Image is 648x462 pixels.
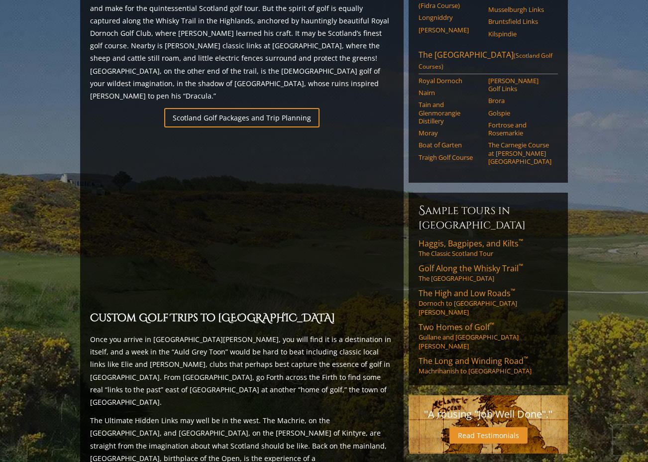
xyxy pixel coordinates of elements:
[419,238,558,258] a: Haggis, Bagpipes, and Kilts™The Classic Scotland Tour
[419,77,482,85] a: Royal Dornoch
[419,89,482,97] a: Nairn
[419,288,558,317] a: The High and Low Roads™Dornoch to [GEOGRAPHIC_DATA][PERSON_NAME]
[164,108,320,127] a: Scotland Golf Packages and Trip Planning
[519,262,523,270] sup: ™
[419,49,558,74] a: The [GEOGRAPHIC_DATA](Scotland Golf Courses)
[449,427,528,444] a: Read Testimonials
[419,263,558,283] a: Golf Along the Whisky Trail™The [GEOGRAPHIC_DATA]
[90,133,394,304] iframe: Sir-Nick-favorite-Open-Rota-Venues
[524,354,528,363] sup: ™
[419,355,528,366] span: The Long and Winding Road
[419,405,558,423] p: "A rousing "Job Well Done"."
[419,322,558,350] a: Two Homes of Golf™Gullane and [GEOGRAPHIC_DATA][PERSON_NAME]
[490,321,494,329] sup: ™
[488,77,551,93] a: [PERSON_NAME] Golf Links
[488,17,551,25] a: Bruntsfield Links
[419,153,482,161] a: Traigh Golf Course
[488,121,551,137] a: Fortrose and Rosemarkie
[419,288,515,299] span: The High and Low Roads
[519,237,523,245] sup: ™
[419,355,558,375] a: The Long and Winding Road™Machrihanish to [GEOGRAPHIC_DATA]
[488,97,551,105] a: Brora
[419,322,494,333] span: Two Homes of Golf
[511,287,515,295] sup: ™
[419,13,482,21] a: Longniddry
[488,141,551,165] a: The Carnegie Course at [PERSON_NAME][GEOGRAPHIC_DATA]
[419,26,482,34] a: [PERSON_NAME]
[419,141,482,149] a: Boat of Garten
[419,238,523,249] span: Haggis, Bagpipes, and Kilts
[488,5,551,13] a: Musselburgh Links
[419,129,482,137] a: Moray
[419,51,552,71] span: (Scotland Golf Courses)
[419,203,558,232] h6: Sample Tours in [GEOGRAPHIC_DATA]
[488,30,551,38] a: Kilspindie
[488,109,551,117] a: Golspie
[90,310,394,327] h2: Custom Golf Trips to [GEOGRAPHIC_DATA]
[90,333,394,408] p: Once you arrive in [GEOGRAPHIC_DATA][PERSON_NAME], you will find it is a destination in itself, a...
[419,101,482,125] a: Tain and Glenmorangie Distillery
[419,263,523,274] span: Golf Along the Whisky Trail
